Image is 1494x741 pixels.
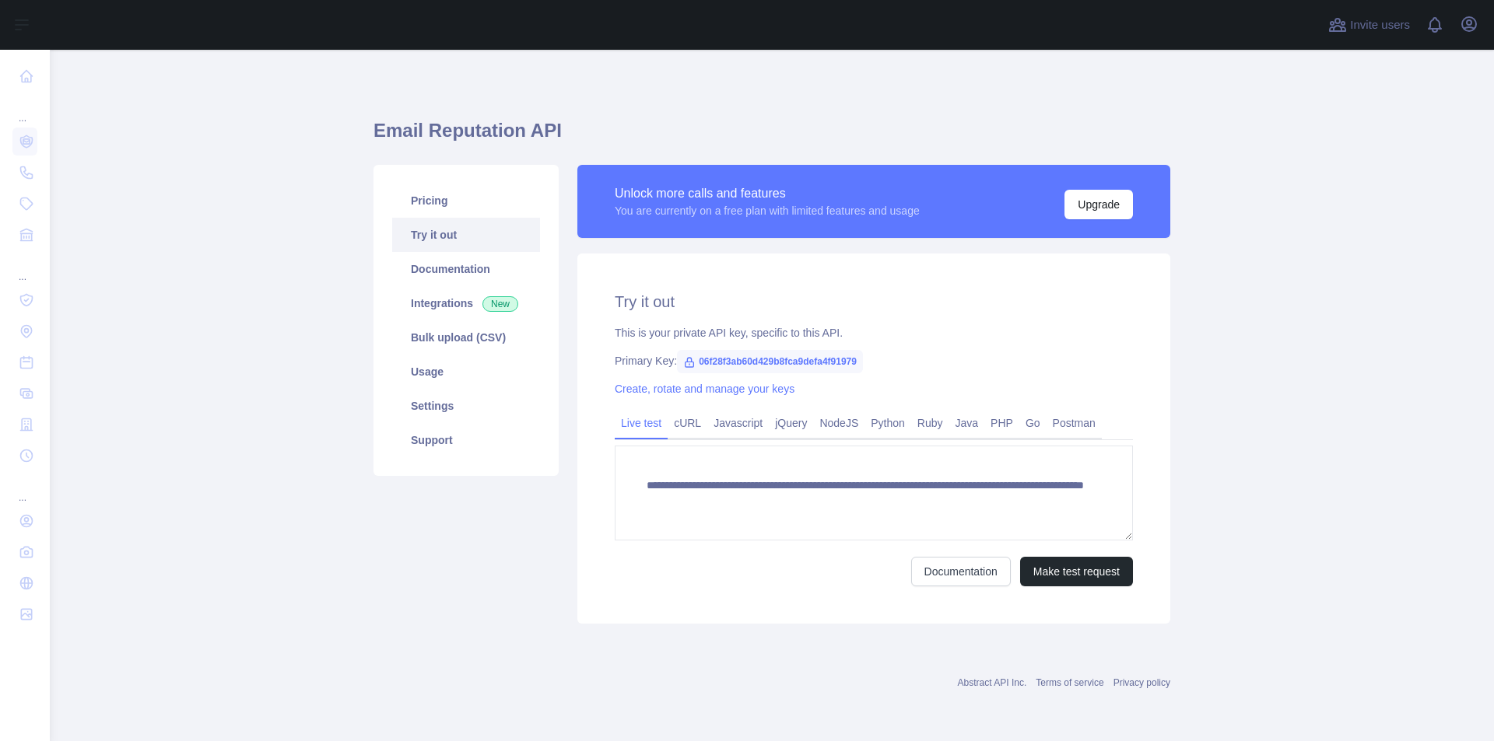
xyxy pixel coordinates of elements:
[1036,677,1103,688] a: Terms of service
[615,291,1133,313] h2: Try it out
[949,411,985,435] a: Java
[911,411,949,435] a: Ruby
[12,473,37,504] div: ...
[984,411,1019,435] a: PHP
[1064,190,1133,219] button: Upgrade
[392,389,540,423] a: Settings
[1047,411,1102,435] a: Postman
[707,411,769,435] a: Javascript
[1019,411,1047,435] a: Go
[482,296,518,312] span: New
[392,184,540,218] a: Pricing
[668,411,707,435] a: cURL
[1325,12,1413,37] button: Invite users
[615,411,668,435] a: Live test
[615,325,1133,341] div: This is your private API key, specific to this API.
[392,252,540,286] a: Documentation
[864,411,911,435] a: Python
[392,320,540,355] a: Bulk upload (CSV)
[1113,677,1170,688] a: Privacy policy
[911,557,1011,586] a: Documentation
[813,411,864,435] a: NodeJS
[12,93,37,124] div: ...
[958,677,1027,688] a: Abstract API Inc.
[373,118,1170,156] h1: Email Reputation API
[677,350,863,373] span: 06f28f3ab60d429b8fca9defa4f91979
[1350,16,1410,34] span: Invite users
[615,203,920,218] div: You are currently on a free plan with limited features and usage
[615,383,794,395] a: Create, rotate and manage your keys
[12,252,37,283] div: ...
[615,353,1133,369] div: Primary Key:
[392,355,540,389] a: Usage
[392,218,540,252] a: Try it out
[392,286,540,320] a: Integrations New
[615,184,920,203] div: Unlock more calls and features
[769,411,813,435] a: jQuery
[1020,557,1133,586] button: Make test request
[392,423,540,457] a: Support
